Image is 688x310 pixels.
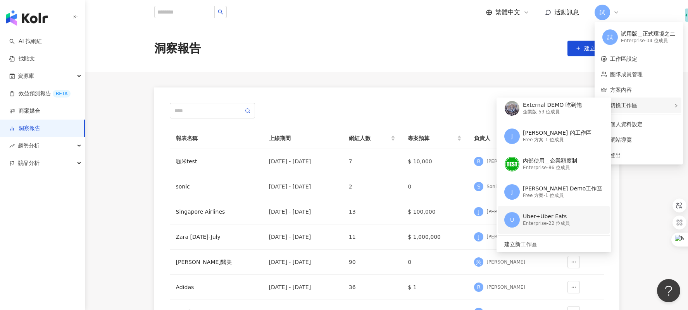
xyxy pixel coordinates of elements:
div: [PERSON_NAME] Demo工作區 [523,185,602,193]
div: [PERSON_NAME] [486,284,525,291]
span: 網站導覽 [610,135,677,144]
td: $ 10,000 [402,149,468,174]
a: 效益預測報告BETA [9,90,71,98]
th: 專案預算 [402,128,468,149]
td: $ 1,000,000 [402,224,468,250]
span: 切換工作區 [610,102,637,108]
span: 資源庫 [18,67,34,85]
a: 商案媒合 [9,107,40,115]
span: R [477,283,481,291]
div: [DATE] - [DATE] [269,283,336,291]
span: 活動訊息 [554,9,579,16]
span: R [477,157,481,166]
img: logo [6,10,48,26]
td: 0 [402,174,468,199]
div: [DATE] - [DATE] [269,157,336,166]
div: [PERSON_NAME] [486,209,525,215]
div: [PERSON_NAME] 的工作區 [523,129,591,137]
span: 建立新報告 [584,45,611,51]
div: [PERSON_NAME] [486,259,525,265]
iframe: Help Scout Beacon - Open [657,279,680,302]
img: unnamed.png [505,157,519,171]
div: 洞察報告 [154,40,201,57]
span: J [511,132,513,140]
span: search [218,9,223,15]
span: S [477,182,481,191]
span: U [510,216,514,224]
a: searchAI 找網紅 [9,38,42,45]
div: 試用版＿正式環境之二 [621,30,675,38]
td: 36 [343,275,402,300]
div: [DATE] - [DATE] [269,258,336,266]
span: 登出 [610,152,621,158]
th: 報表名稱 [170,128,263,149]
a: 工作區設定 [610,56,637,62]
span: right [674,103,678,108]
span: 試 [600,8,605,17]
div: Enterprise - 22 位成員 [523,220,570,227]
div: Enterprise - 86 位成員 [523,164,577,171]
a: 洞察報告 [9,125,40,132]
span: rise [9,143,15,149]
a: 方案內容 [610,87,632,93]
span: 試 [607,33,613,41]
div: Free 方案 - 1 位成員 [523,137,591,143]
div: [PERSON_NAME] [486,234,525,240]
span: J [478,233,479,241]
img: Screen%20Shot%202021-07-26%20at%202.59.10%20PM%20copy.png [505,101,519,116]
span: 趨勢分析 [18,137,40,154]
div: Sonic [486,183,499,190]
div: 企業版 - 53 位成員 [523,109,582,115]
td: 2 [343,174,402,199]
td: 0 [402,250,468,275]
button: 建立新報告 [567,41,619,56]
th: 上線期間 [263,128,343,149]
a: 找貼文 [9,55,35,63]
div: 內部使用＿企業額度制 [523,157,577,165]
a: sonic [176,182,257,191]
span: 負責人 [474,134,548,142]
td: 13 [343,199,402,224]
a: Zara [DATE]-July [176,233,257,241]
a: 個人資料設定 [610,121,643,127]
th: 網紅人數 [343,128,402,149]
div: [PERSON_NAME] [486,158,525,165]
span: 網紅人數 [349,134,390,142]
div: Uber+Uber Eats [523,213,570,221]
div: Enterprise - 34 位成員 [621,38,675,44]
span: J [478,207,479,216]
div: [DATE] - [DATE] [269,233,336,241]
a: Singapore Airlines [176,207,257,216]
a: 咖米test [176,157,257,166]
td: $ 100,000 [402,199,468,224]
a: 團隊成員管理 [610,71,643,77]
div: Free 方案 - 1 位成員 [523,192,602,199]
div: [DATE] - [DATE] [269,207,336,216]
span: 吳 [476,258,481,266]
span: 建立新工作區 [504,240,602,248]
a: Adidas [176,283,257,291]
span: 競品分析 [18,154,40,172]
td: 7 [343,149,402,174]
td: $ 1 [402,275,468,300]
td: 11 [343,224,402,250]
span: J [511,188,513,196]
div: [DATE] - [DATE] [269,182,336,191]
div: External DEMO 吃到飽 [523,101,582,109]
a: [PERSON_NAME]醫美 [176,258,257,266]
td: 90 [343,250,402,275]
span: 專案預算 [408,134,455,142]
span: 繁體中文 [495,8,520,17]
